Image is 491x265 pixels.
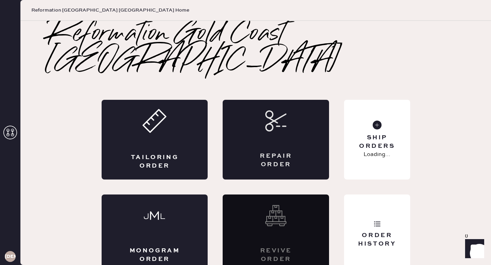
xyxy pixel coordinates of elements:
[459,234,488,264] iframe: Front Chat
[349,134,404,151] div: Ship Orders
[349,231,404,248] div: Order History
[129,247,181,264] div: Monogram Order
[250,247,302,264] div: Revive order
[31,7,189,14] span: Reformation [GEOGRAPHIC_DATA] [GEOGRAPHIC_DATA] Home
[363,151,390,159] p: Loading...
[129,153,181,170] div: Tailoring Order
[250,152,302,169] div: Repair Order
[5,254,16,259] h3: [DEMOGRAPHIC_DATA]
[48,21,464,75] h2: Reformation Gold Coast [GEOGRAPHIC_DATA]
